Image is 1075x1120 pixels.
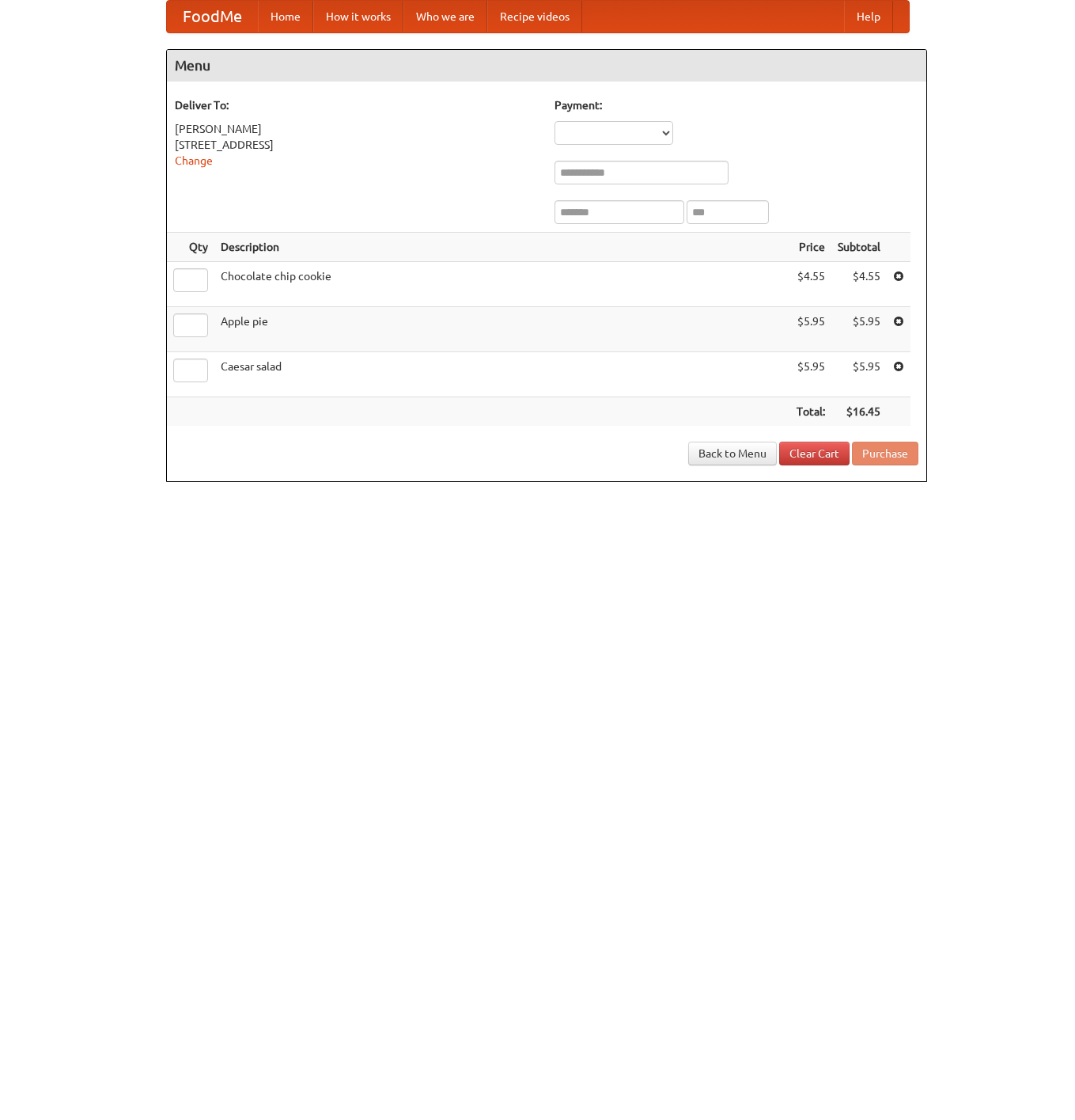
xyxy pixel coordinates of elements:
[790,352,831,397] td: $5.95
[313,1,403,32] a: How it works
[214,262,790,307] td: Chocolate chip cookie
[214,352,790,397] td: Caesar salad
[167,233,214,262] th: Qty
[175,121,539,137] div: [PERSON_NAME]
[831,233,887,262] th: Subtotal
[852,442,918,465] button: Purchase
[258,1,313,32] a: Home
[779,442,850,465] a: Clear Cart
[790,307,831,352] td: $5.95
[167,1,258,32] a: FoodMe
[555,97,918,113] h5: Payment:
[790,233,831,262] th: Price
[487,1,582,32] a: Recipe videos
[403,1,487,32] a: Who we are
[175,97,539,113] h5: Deliver To:
[214,233,790,262] th: Description
[831,352,887,397] td: $5.95
[790,262,831,307] td: $4.55
[167,50,926,82] h4: Menu
[831,262,887,307] td: $4.55
[175,137,539,153] div: [STREET_ADDRESS]
[831,397,887,427] th: $16.45
[214,307,790,352] td: Apple pie
[831,307,887,352] td: $5.95
[688,442,777,465] a: Back to Menu
[790,397,831,427] th: Total:
[844,1,893,32] a: Help
[175,154,213,167] a: Change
